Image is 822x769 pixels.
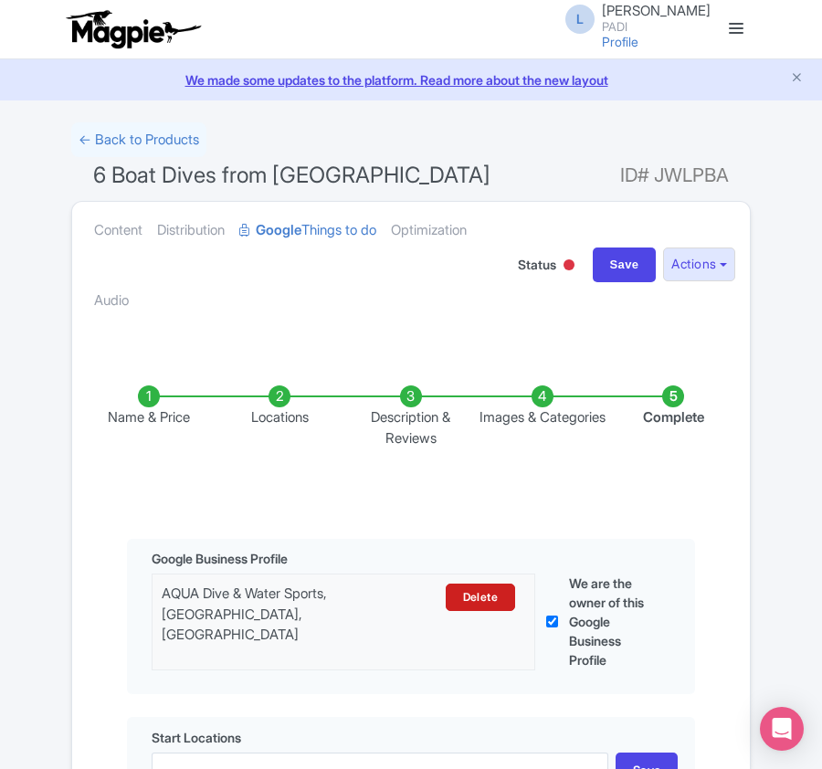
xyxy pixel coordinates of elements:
[760,707,804,751] div: Open Intercom Messenger
[83,385,215,448] li: Name & Price
[162,584,435,646] div: AQUA Dive & Water Sports, [GEOGRAPHIC_DATA], [GEOGRAPHIC_DATA]
[239,202,376,259] a: GoogleThings to do
[602,21,711,33] small: PADI
[391,202,467,259] a: Optimization
[790,68,804,90] button: Close announcement
[93,162,490,188] span: 6 Boat Dives from [GEOGRAPHIC_DATA]
[446,584,515,611] a: Delete
[593,248,657,282] input: Save
[345,385,477,448] li: Description & Reviews
[11,70,811,90] a: We made some updates to the platform. Read more about the new layout
[62,9,204,49] img: logo-ab69f6fb50320c5b225c76a69d11143b.png
[602,2,711,19] span: [PERSON_NAME]
[620,157,729,194] span: ID# JWLPBA
[152,549,288,568] span: Google Business Profile
[554,4,711,33] a: L [PERSON_NAME] PADI
[477,385,608,448] li: Images & Categories
[94,272,129,330] a: Audio
[152,728,241,747] span: Start Locations
[602,34,638,49] a: Profile
[157,202,225,259] a: Distribution
[663,248,735,281] button: Actions
[256,220,301,241] strong: Google
[560,252,578,280] div: Inactive
[569,574,654,669] label: We are the owner of this Google Business Profile
[71,122,206,158] a: ← Back to Products
[215,385,346,448] li: Locations
[565,5,595,34] span: L
[607,385,739,448] li: Complete
[94,202,142,259] a: Content
[518,255,556,274] span: Status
